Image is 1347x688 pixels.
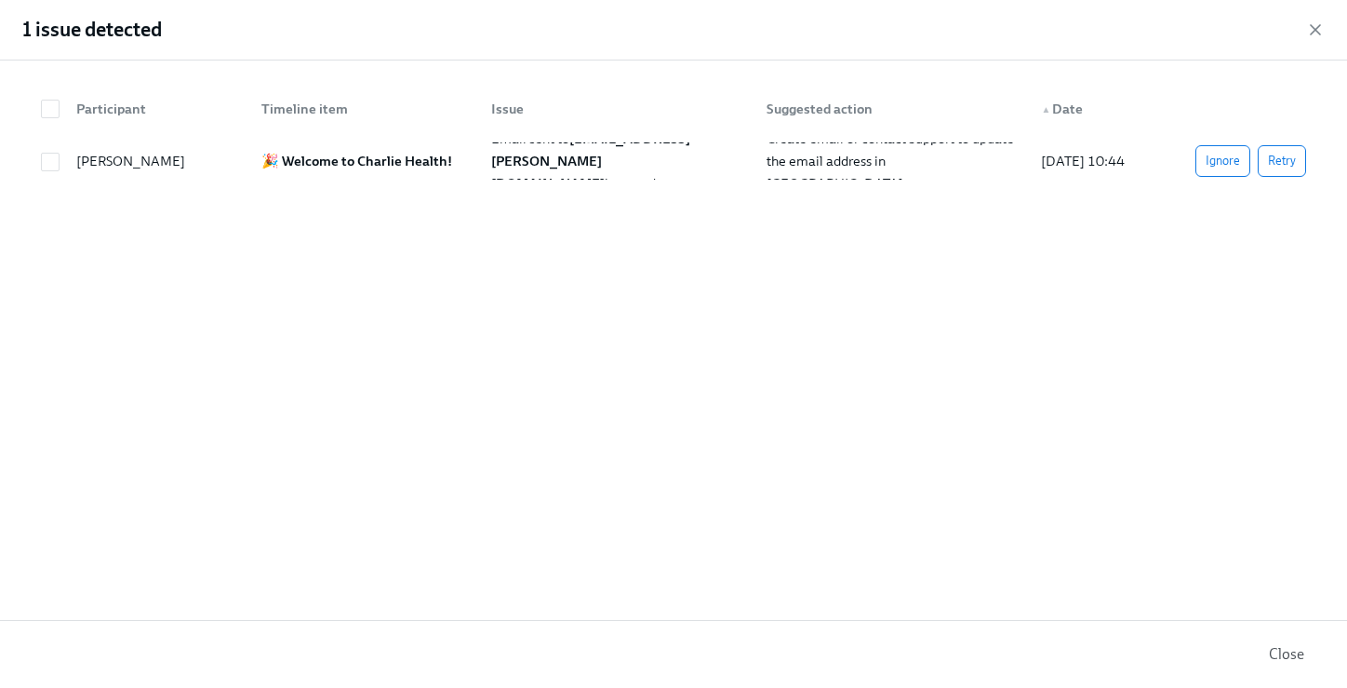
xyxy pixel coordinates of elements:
[1206,152,1240,170] span: Ignore
[491,130,690,192] span: Email sent to bounced
[30,135,1317,187] div: [PERSON_NAME]🎉 Welcome to Charlie Health!Email sent to[EMAIL_ADDRESS][PERSON_NAME][DOMAIN_NAME]bo...
[69,150,247,172] div: [PERSON_NAME]
[1041,105,1050,115] span: ▲
[61,90,247,128] div: Participant
[1026,90,1165,128] div: ▲Date
[491,130,690,192] strong: [EMAIL_ADDRESS][PERSON_NAME][DOMAIN_NAME]
[1269,645,1304,664] span: Close
[69,98,247,120] div: Participant
[759,98,1027,120] div: Suggested action
[254,98,476,120] div: Timeline item
[1258,145,1306,177] button: Retry
[22,16,162,44] h2: 1 issue detected
[752,90,1027,128] div: Suggested action
[484,98,752,120] div: Issue
[1268,152,1296,170] span: Retry
[247,90,476,128] div: Timeline item
[1034,98,1165,120] div: Date
[1034,150,1165,172] div: [DATE] 10:44
[261,153,452,169] strong: 🎉 Welcome to Charlie Health!
[476,90,752,128] div: Issue
[1256,636,1317,673] button: Close
[1195,145,1250,177] button: Ignore
[767,130,1017,192] span: Create email or contact Support to update the email address in [GEOGRAPHIC_DATA]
